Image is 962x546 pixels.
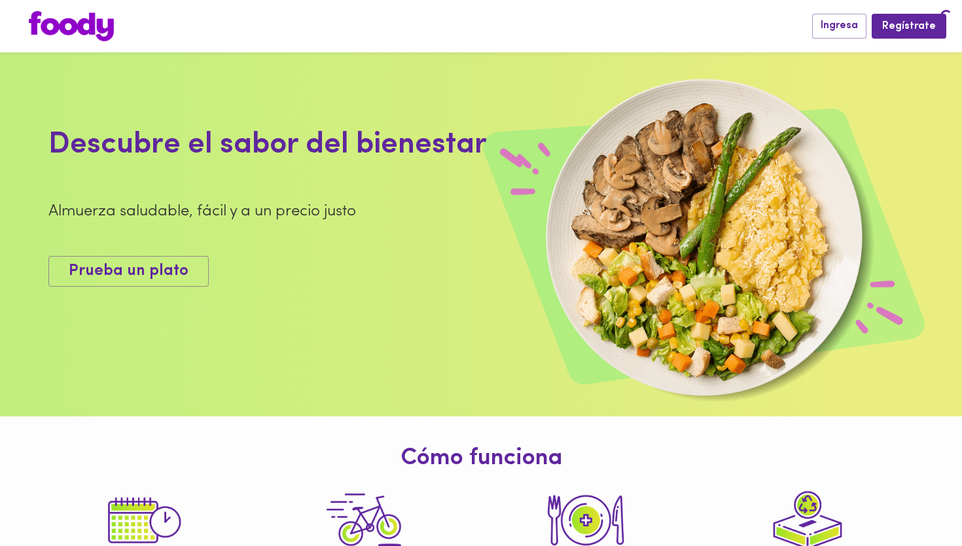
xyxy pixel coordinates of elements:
h1: Cómo funciona [10,446,952,472]
button: Ingresa [812,14,866,38]
div: Almuerza saludable, fácil y a un precio justo [48,200,626,223]
div: Descubre el sabor del bienestar [48,124,626,167]
button: Regístrate [872,14,946,38]
img: logo.png [29,11,114,41]
button: Prueba un plato [48,256,209,287]
span: Ingresa [821,20,858,32]
span: Prueba un plato [69,262,188,281]
span: Regístrate [882,20,936,33]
